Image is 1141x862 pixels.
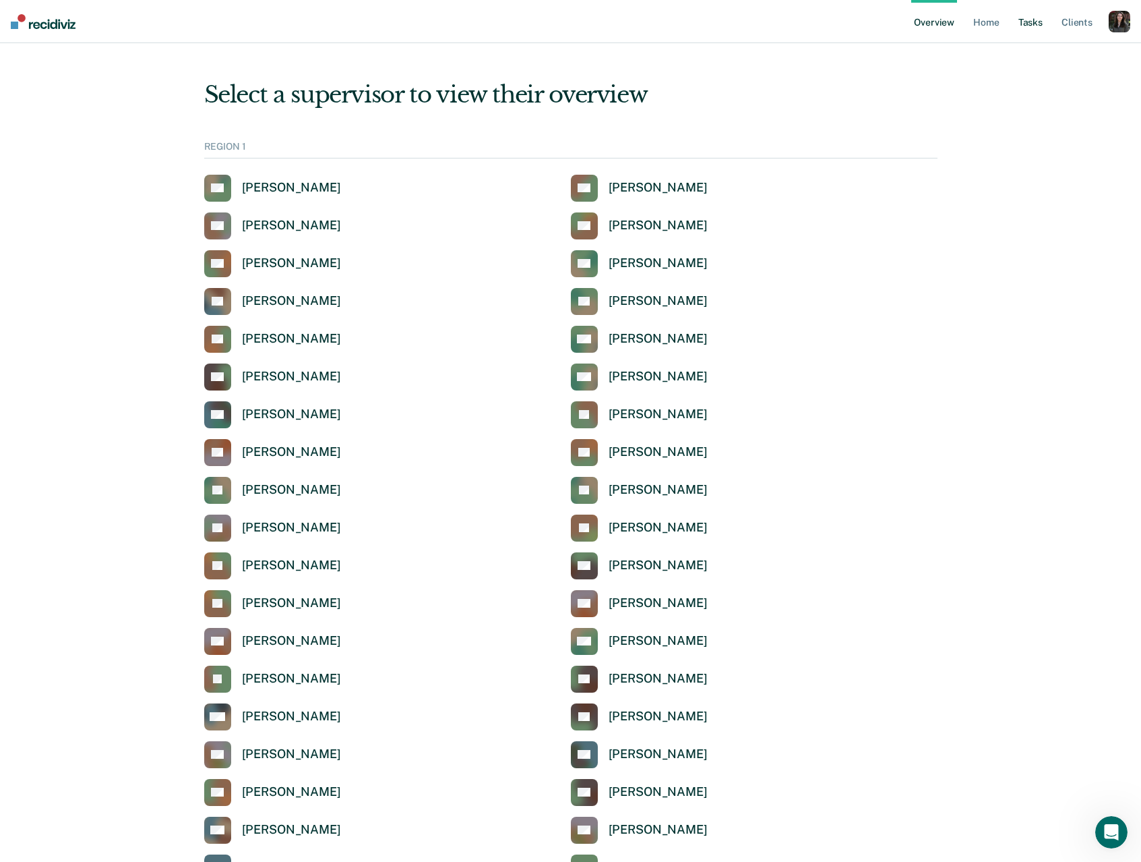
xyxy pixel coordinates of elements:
[571,817,708,844] a: [PERSON_NAME]
[242,218,341,233] div: [PERSON_NAME]
[204,741,341,768] a: [PERSON_NAME]
[204,628,341,655] a: [PERSON_NAME]
[571,175,708,202] a: [PERSON_NAME]
[11,14,75,29] img: Recidiviz
[571,666,708,693] a: [PERSON_NAME]
[609,558,708,573] div: [PERSON_NAME]
[242,747,341,762] div: [PERSON_NAME]
[609,331,708,347] div: [PERSON_NAME]
[204,439,341,466] a: [PERSON_NAME]
[1095,816,1128,849] iframe: Intercom live chat
[571,401,708,428] a: [PERSON_NAME]
[204,515,341,542] a: [PERSON_NAME]
[571,364,708,391] a: [PERSON_NAME]
[242,407,341,422] div: [PERSON_NAME]
[204,590,341,617] a: [PERSON_NAME]
[609,293,708,309] div: [PERSON_NAME]
[204,364,341,391] a: [PERSON_NAME]
[204,141,937,159] div: REGION 1
[242,331,341,347] div: [PERSON_NAME]
[242,709,341,724] div: [PERSON_NAME]
[242,633,341,649] div: [PERSON_NAME]
[609,596,708,611] div: [PERSON_NAME]
[242,444,341,460] div: [PERSON_NAME]
[204,817,341,844] a: [PERSON_NAME]
[204,552,341,579] a: [PERSON_NAME]
[204,703,341,730] a: [PERSON_NAME]
[242,180,341,196] div: [PERSON_NAME]
[609,407,708,422] div: [PERSON_NAME]
[571,477,708,504] a: [PERSON_NAME]
[571,439,708,466] a: [PERSON_NAME]
[609,482,708,498] div: [PERSON_NAME]
[204,212,341,239] a: [PERSON_NAME]
[242,822,341,838] div: [PERSON_NAME]
[204,477,341,504] a: [PERSON_NAME]
[204,401,341,428] a: [PERSON_NAME]
[242,558,341,573] div: [PERSON_NAME]
[609,369,708,384] div: [PERSON_NAME]
[242,256,341,271] div: [PERSON_NAME]
[204,666,341,693] a: [PERSON_NAME]
[609,709,708,724] div: [PERSON_NAME]
[609,671,708,687] div: [PERSON_NAME]
[242,369,341,384] div: [PERSON_NAME]
[242,293,341,309] div: [PERSON_NAME]
[204,81,937,109] div: Select a supervisor to view their overview
[609,822,708,838] div: [PERSON_NAME]
[571,326,708,353] a: [PERSON_NAME]
[242,482,341,498] div: [PERSON_NAME]
[609,256,708,271] div: [PERSON_NAME]
[609,747,708,762] div: [PERSON_NAME]
[204,326,341,353] a: [PERSON_NAME]
[571,288,708,315] a: [PERSON_NAME]
[242,596,341,611] div: [PERSON_NAME]
[204,779,341,806] a: [PERSON_NAME]
[571,590,708,617] a: [PERSON_NAME]
[571,741,708,768] a: [PERSON_NAME]
[571,779,708,806] a: [PERSON_NAME]
[571,515,708,542] a: [PERSON_NAME]
[609,633,708,649] div: [PERSON_NAME]
[571,552,708,579] a: [PERSON_NAME]
[204,175,341,202] a: [PERSON_NAME]
[204,250,341,277] a: [PERSON_NAME]
[609,784,708,800] div: [PERSON_NAME]
[571,703,708,730] a: [PERSON_NAME]
[571,212,708,239] a: [PERSON_NAME]
[609,218,708,233] div: [PERSON_NAME]
[609,180,708,196] div: [PERSON_NAME]
[204,288,341,315] a: [PERSON_NAME]
[571,628,708,655] a: [PERSON_NAME]
[609,520,708,536] div: [PERSON_NAME]
[571,250,708,277] a: [PERSON_NAME]
[609,444,708,460] div: [PERSON_NAME]
[242,784,341,800] div: [PERSON_NAME]
[242,520,341,536] div: [PERSON_NAME]
[242,671,341,687] div: [PERSON_NAME]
